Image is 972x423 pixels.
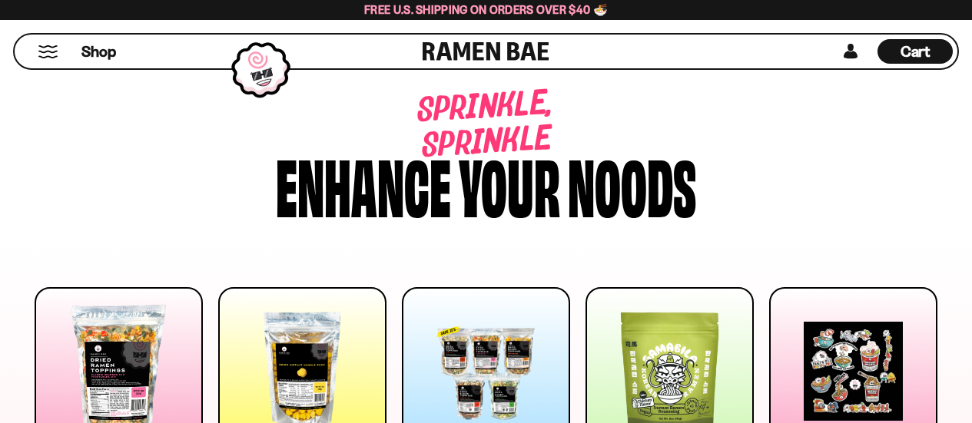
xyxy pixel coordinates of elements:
div: Enhance [276,147,451,220]
a: Cart [877,35,953,68]
span: Shop [81,41,116,62]
a: Shop [81,39,116,64]
div: noods [568,147,696,220]
div: your [459,147,560,220]
button: Mobile Menu Trigger [38,45,58,58]
span: Cart [901,42,931,61]
span: Free U.S. Shipping on Orders over $40 🍜 [364,2,608,17]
